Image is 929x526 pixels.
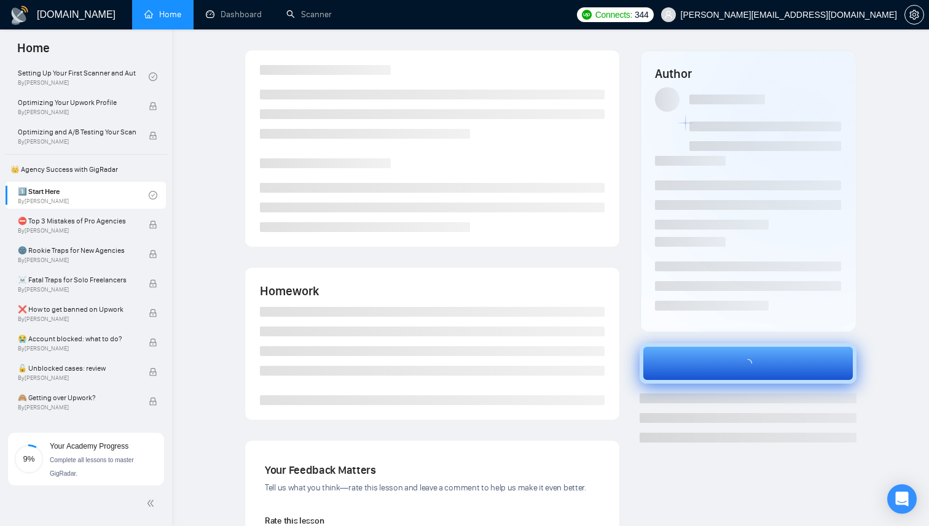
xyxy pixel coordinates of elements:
[18,257,136,264] span: By [PERSON_NAME]
[18,244,136,257] span: 🌚 Rookie Traps for New Agencies
[664,10,673,19] span: user
[144,9,181,20] a: homeHome
[286,9,332,20] a: searchScanner
[18,303,136,315] span: ❌ How to get banned on Upwork
[582,10,592,20] img: upwork-logo.png
[18,109,136,116] span: By [PERSON_NAME]
[149,309,157,317] span: lock
[905,10,923,20] span: setting
[149,220,157,229] span: lock
[50,457,134,477] span: Complete all lessons to master GigRadar.
[18,333,136,345] span: 😭 Account blocked: what to do?
[149,250,157,258] span: lock
[149,279,157,288] span: lock
[18,96,136,109] span: Optimizing Your Upwork Profile
[18,345,136,352] span: By [PERSON_NAME]
[18,392,136,404] span: 🙈 Getting over Upwork?
[18,126,136,138] span: Optimizing and A/B Testing Your Scanner for Better Results
[149,131,157,140] span: lock
[18,374,136,382] span: By [PERSON_NAME]
[265,463,376,477] span: Your Feedback Matters
[149,102,157,110] span: lock
[887,484,917,514] div: Open Intercom Messenger
[260,282,605,300] h4: Homework
[595,8,632,21] span: Connects:
[265,516,324,526] span: Rate this lesson
[18,274,136,286] span: ☠️ Fatal Traps for Solo Freelancers
[149,397,157,406] span: lock
[6,157,166,182] span: 👑 Agency Success with GigRadar
[149,72,157,81] span: check-circle
[149,191,157,199] span: check-circle
[738,358,758,368] span: loading
[18,138,136,145] span: By [PERSON_NAME]
[655,65,842,82] h4: Author
[10,6,29,25] img: logo
[640,343,857,384] button: loading
[265,482,586,493] span: Tell us what you think—rate this lesson and leave a comment to help us make it even better.
[18,315,136,323] span: By [PERSON_NAME]
[18,215,136,227] span: ⛔ Top 3 Mistakes of Pro Agencies
[14,455,44,463] span: 9%
[18,286,136,293] span: By [PERSON_NAME]
[206,9,262,20] a: dashboardDashboard
[146,497,159,509] span: double-left
[18,63,149,90] a: Setting Up Your First Scanner and Auto-BidderBy[PERSON_NAME]
[18,404,136,411] span: By [PERSON_NAME]
[18,182,149,209] a: 1️⃣ Start HereBy[PERSON_NAME]
[18,362,136,374] span: 🔓 Unblocked cases: review
[50,442,128,451] span: Your Academy Progress
[7,39,60,65] span: Home
[904,10,924,20] a: setting
[18,227,136,234] span: By [PERSON_NAME]
[149,368,157,376] span: lock
[904,5,924,25] button: setting
[635,8,648,21] span: 344
[149,338,157,347] span: lock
